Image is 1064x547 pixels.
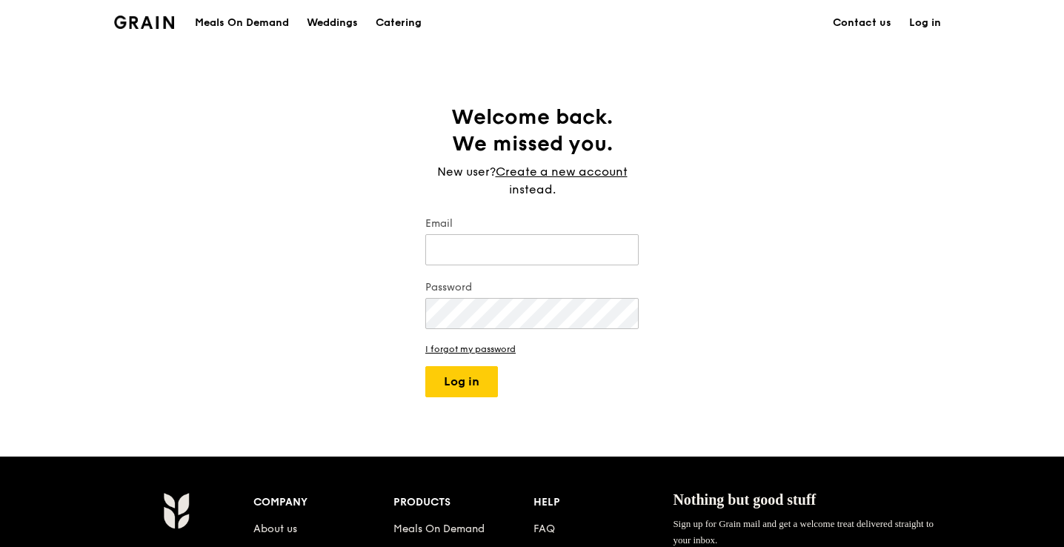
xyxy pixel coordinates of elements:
[900,1,950,45] a: Log in
[425,216,639,231] label: Email
[114,16,174,29] img: Grain
[307,1,358,45] div: Weddings
[253,523,297,535] a: About us
[425,280,639,295] label: Password
[367,1,430,45] a: Catering
[425,104,639,157] h1: Welcome back. We missed you.
[253,492,393,513] div: Company
[298,1,367,45] a: Weddings
[376,1,422,45] div: Catering
[437,165,496,179] span: New user?
[496,163,628,181] a: Create a new account
[195,1,289,45] div: Meals On Demand
[425,344,639,354] a: I forgot my password
[673,491,816,508] span: Nothing but good stuff
[533,492,674,513] div: Help
[824,1,900,45] a: Contact us
[393,523,485,535] a: Meals On Demand
[533,523,555,535] a: FAQ
[393,492,533,513] div: Products
[673,518,934,546] span: Sign up for Grain mail and get a welcome treat delivered straight to your inbox.
[163,492,189,529] img: Grain
[425,366,498,397] button: Log in
[509,182,556,196] span: instead.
